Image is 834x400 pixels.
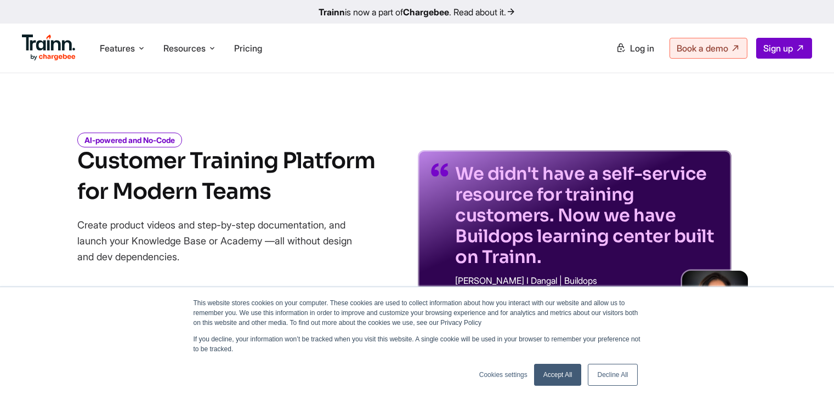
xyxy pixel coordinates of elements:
[403,7,449,18] b: Chargebee
[77,133,182,147] i: AI-powered and No-Code
[22,35,76,61] img: Trainn Logo
[194,298,641,328] p: This website stores cookies on your computer. These cookies are used to collect information about...
[534,364,582,386] a: Accept All
[319,7,345,18] b: Trainn
[77,146,375,207] h1: Customer Training Platform for Modern Teams
[100,42,135,54] span: Features
[455,163,718,267] p: We didn't have a self-service resource for training customers. Now we have Buildops learning cent...
[677,43,728,54] span: Book a demo
[77,217,368,265] p: Create product videos and step-by-step documentation, and launch your Knowledge Base or Academy —...
[670,38,747,59] a: Book a demo
[682,271,748,336] img: sabina-buildops.d2e8138.png
[630,43,654,54] span: Log in
[163,42,206,54] span: Resources
[455,276,718,285] p: [PERSON_NAME] I Dangal | Buildops
[588,364,637,386] a: Decline All
[234,43,262,54] a: Pricing
[431,163,449,176] img: quotes-purple.41a7099.svg
[609,38,661,58] a: Log in
[756,38,812,59] a: Sign up
[763,43,793,54] span: Sign up
[479,370,527,380] a: Cookies settings
[194,334,641,354] p: If you decline, your information won’t be tracked when you visit this website. A single cookie wi...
